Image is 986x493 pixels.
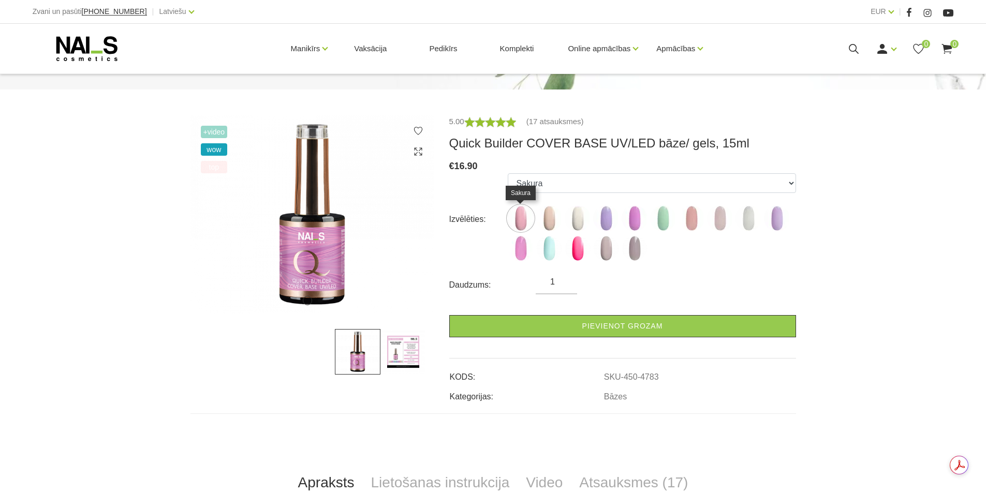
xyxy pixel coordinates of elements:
[899,5,901,18] span: |
[82,7,147,16] span: [PHONE_NUMBER]
[650,205,676,231] img: ...
[735,205,761,231] img: ...
[454,161,478,171] span: 16.90
[201,161,228,173] span: top
[508,205,534,231] img: ...
[950,40,959,48] span: 0
[335,329,380,375] img: ...
[201,143,228,156] span: wow
[536,205,562,231] img: ...
[656,28,695,69] a: Apmācības
[449,383,604,403] td: Kategorijas:
[291,28,320,69] a: Manikīrs
[568,28,630,69] a: Online apmācības
[190,115,434,313] img: ...
[565,205,591,231] img: ...
[871,5,886,18] a: EUR
[82,8,147,16] a: [PHONE_NUMBER]
[622,235,647,261] img: ...
[940,42,953,55] a: 0
[764,205,790,231] img: ...
[449,161,454,171] span: €
[593,205,619,231] img: ...
[492,24,542,73] a: Komplekti
[318,298,323,303] button: 2 of 2
[449,277,536,293] div: Daudzums:
[565,235,591,261] img: ...
[449,364,604,383] td: KODS:
[159,5,186,18] a: Latviešu
[449,315,796,337] a: Pievienot grozam
[604,372,659,382] a: SKU-450-4783
[604,392,627,401] a: Bāzes
[449,136,796,151] h3: Quick Builder COVER BASE UV/LED bāze/ gels, 15ml
[622,205,647,231] img: ...
[922,40,930,48] span: 0
[508,235,534,261] img: ...
[380,329,426,375] img: ...
[912,42,925,55] a: 0
[679,205,704,231] img: ...
[33,5,147,18] div: Zvani un pasūti
[593,235,619,261] img: ...
[201,126,228,138] span: +Video
[421,24,465,73] a: Pedikīrs
[303,296,312,305] button: 1 of 2
[449,117,464,126] span: 5.00
[152,5,154,18] span: |
[346,24,395,73] a: Vaksācija
[449,211,508,228] div: Izvēlēties:
[536,235,562,261] img: ...
[526,115,584,128] a: (17 atsauksmes)
[707,205,733,231] img: ...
